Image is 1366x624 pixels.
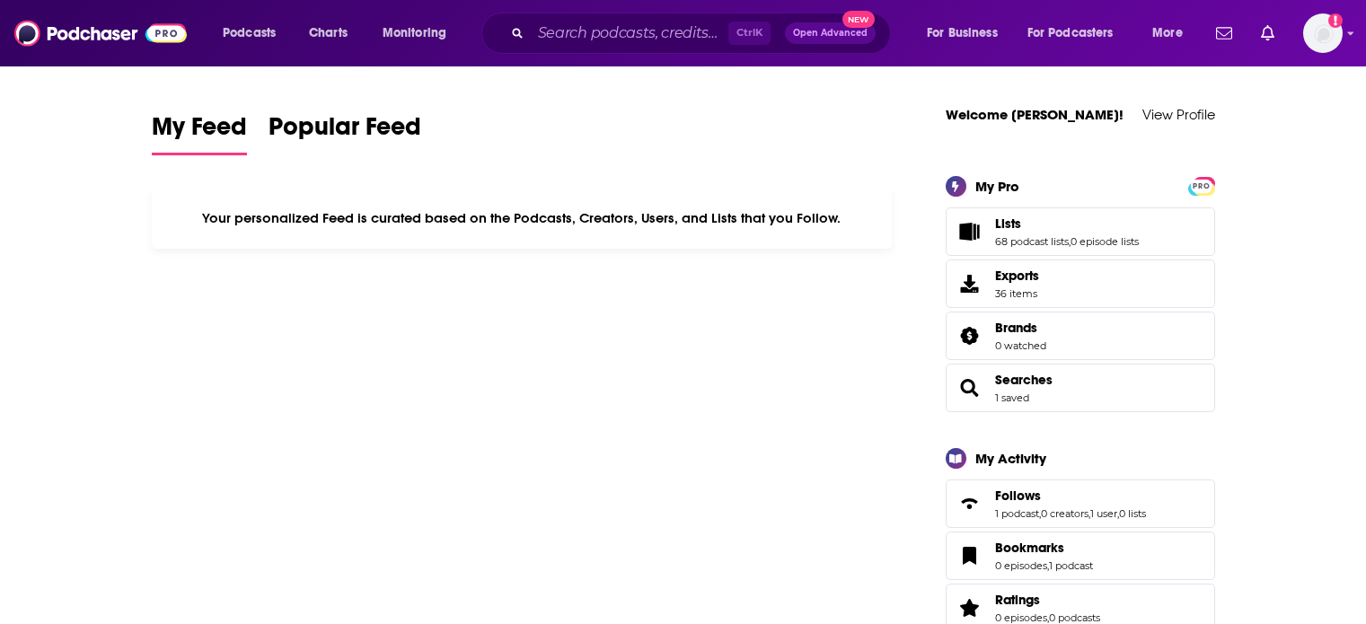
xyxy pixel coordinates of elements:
a: 0 episodes [995,559,1047,572]
a: Show notifications dropdown [1209,18,1239,48]
span: , [1039,507,1041,520]
span: , [1069,235,1071,248]
a: Lists [995,215,1139,232]
a: Follows [995,488,1146,504]
span: Brands [946,312,1215,360]
button: open menu [1140,19,1205,48]
a: Show notifications dropdown [1254,18,1282,48]
span: Charts [309,21,348,46]
a: Lists [952,219,988,244]
span: Follows [946,479,1215,528]
a: 0 lists [1119,507,1146,520]
span: PRO [1191,180,1212,193]
div: Your personalized Feed is curated based on the Podcasts, Creators, Users, and Lists that you Follow. [152,188,893,249]
span: 36 items [995,287,1039,300]
span: Monitoring [383,21,446,46]
button: open menu [914,19,1020,48]
a: Brands [952,323,988,348]
span: Open Advanced [793,29,868,38]
span: Searches [946,364,1215,412]
a: 0 episode lists [1071,235,1139,248]
span: New [842,11,875,28]
span: Exports [952,271,988,296]
span: More [1152,21,1183,46]
div: My Activity [975,450,1046,467]
button: open menu [370,19,470,48]
a: 1 podcast [995,507,1039,520]
span: Lists [995,215,1021,232]
a: Popular Feed [269,111,421,155]
span: Bookmarks [946,532,1215,580]
button: Show profile menu [1303,13,1343,53]
a: Welcome [PERSON_NAME]! [946,106,1124,123]
span: Bookmarks [995,540,1064,556]
span: Podcasts [223,21,276,46]
span: Popular Feed [269,111,421,153]
a: Ratings [995,592,1100,608]
a: Ratings [952,595,988,620]
div: Search podcasts, credits, & more... [498,13,908,54]
a: Bookmarks [995,540,1093,556]
span: Exports [995,268,1039,284]
button: open menu [1016,19,1140,48]
img: Podchaser - Follow, Share and Rate Podcasts [14,16,187,50]
a: Searches [995,372,1053,388]
a: 0 watched [995,339,1046,352]
span: For Podcasters [1027,21,1114,46]
a: 1 podcast [1049,559,1093,572]
span: Brands [995,320,1037,336]
span: Follows [995,488,1041,504]
button: open menu [210,19,299,48]
span: Ctrl K [728,22,771,45]
a: 68 podcast lists [995,235,1069,248]
span: My Feed [152,111,247,153]
a: 1 saved [995,391,1029,404]
a: View Profile [1142,106,1215,123]
span: , [1117,507,1119,520]
span: Lists [946,207,1215,256]
a: PRO [1191,178,1212,191]
a: Searches [952,375,988,400]
a: Follows [952,491,988,516]
a: 0 episodes [995,611,1047,624]
a: Brands [995,320,1046,336]
button: Open AdvancedNew [785,22,876,44]
span: , [1047,611,1049,624]
div: My Pro [975,178,1019,195]
a: 1 user [1090,507,1117,520]
a: Exports [946,259,1215,308]
span: Logged in as NickG [1303,13,1343,53]
input: Search podcasts, credits, & more... [531,19,728,48]
a: Bookmarks [952,543,988,568]
svg: Add a profile image [1328,13,1343,28]
a: My Feed [152,111,247,155]
span: For Business [927,21,998,46]
span: Ratings [995,592,1040,608]
img: User Profile [1303,13,1343,53]
span: , [1047,559,1049,572]
a: 0 creators [1041,507,1088,520]
a: 0 podcasts [1049,611,1100,624]
span: , [1088,507,1090,520]
a: Charts [297,19,358,48]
